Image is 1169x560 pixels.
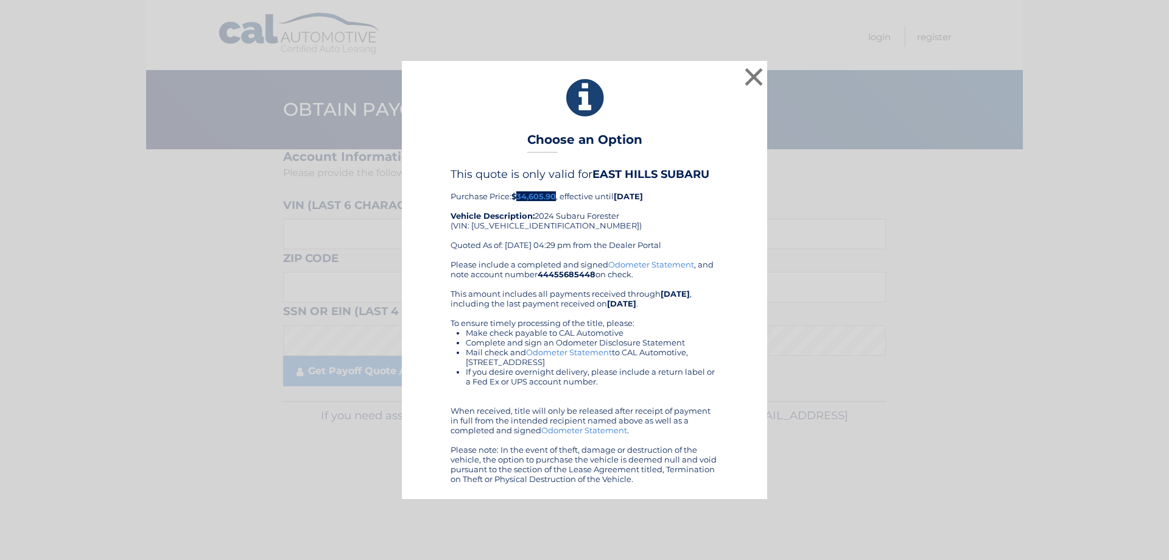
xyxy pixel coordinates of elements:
[592,168,709,181] b: EAST HILLS SUBARU
[742,65,766,89] button: ×
[511,191,556,201] b: $34,605.90
[466,328,718,338] li: Make check payable to CAL Automotive
[451,168,718,259] div: Purchase Price: , effective until 2024 Subaru Forester (VIN: [US_VEHICLE_IDENTIFICATION_NUMBER]) ...
[526,347,612,357] a: Odometer Statement
[466,338,718,347] li: Complete and sign an Odometer Disclosure Statement
[451,211,535,221] strong: Vehicle Description:
[661,289,690,299] b: [DATE]
[608,260,694,269] a: Odometer Statement
[527,132,642,154] h3: Choose an Option
[614,191,643,201] b: [DATE]
[538,269,595,279] b: 44455685448
[451,260,718,484] div: Please include a completed and signed , and note account number on check. This amount includes al...
[466,367,718,386] li: If you desire overnight delivery, please include a return label or a Fed Ex or UPS account number.
[607,299,636,308] b: [DATE]
[466,347,718,367] li: Mail check and to CAL Automotive, [STREET_ADDRESS]
[451,168,718,181] h4: This quote is only valid for
[541,425,627,435] a: Odometer Statement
